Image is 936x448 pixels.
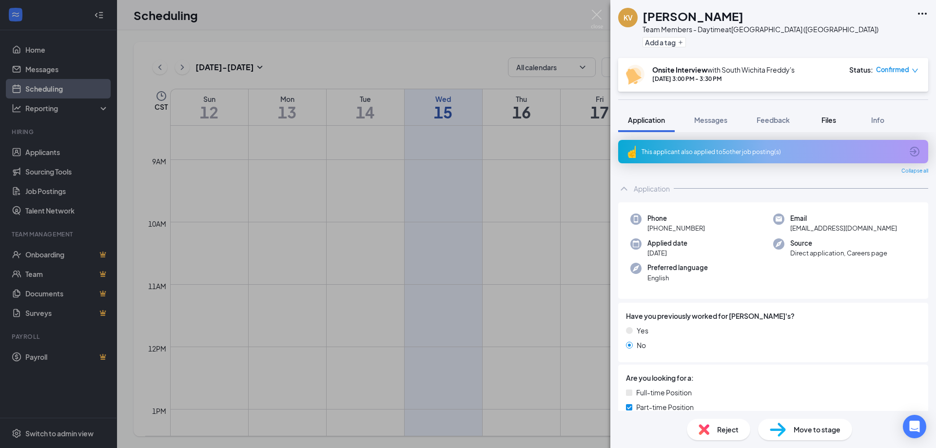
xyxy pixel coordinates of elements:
[637,340,646,351] span: No
[876,65,909,75] span: Confirmed
[647,248,687,258] span: [DATE]
[849,65,873,75] div: Status :
[626,372,694,383] span: Are you looking for a:
[678,39,683,45] svg: Plus
[790,214,897,223] span: Email
[790,238,887,248] span: Source
[626,311,795,321] span: Have you previously worked for [PERSON_NAME]'s?
[624,13,633,22] div: KV
[636,387,692,398] span: Full-time Position
[618,183,630,195] svg: ChevronUp
[912,67,918,74] span: down
[642,148,903,156] div: This applicant also applied to 5 other job posting(s)
[790,248,887,258] span: Direct application, Careers page
[652,65,707,74] b: Onsite Interview
[901,167,928,175] span: Collapse all
[916,8,928,19] svg: Ellipses
[643,24,878,34] div: Team Members - Daytime at [GEOGRAPHIC_DATA] ([GEOGRAPHIC_DATA])
[903,415,926,438] div: Open Intercom Messenger
[647,273,708,283] span: English
[634,184,670,194] div: Application
[643,37,686,47] button: PlusAdd a tag
[794,424,840,435] span: Move to stage
[757,116,790,124] span: Feedback
[643,8,743,24] h1: [PERSON_NAME]
[647,214,705,223] span: Phone
[628,116,665,124] span: Application
[717,424,739,435] span: Reject
[647,263,708,273] span: Preferred language
[871,116,884,124] span: Info
[652,75,795,83] div: [DATE] 3:00 PM - 3:30 PM
[790,223,897,233] span: [EMAIL_ADDRESS][DOMAIN_NAME]
[652,65,795,75] div: with South Wichita Freddy's
[821,116,836,124] span: Files
[637,325,648,336] span: Yes
[647,223,705,233] span: [PHONE_NUMBER]
[636,402,694,412] span: Part-time Position
[694,116,727,124] span: Messages
[909,146,920,157] svg: ArrowCircle
[647,238,687,248] span: Applied date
